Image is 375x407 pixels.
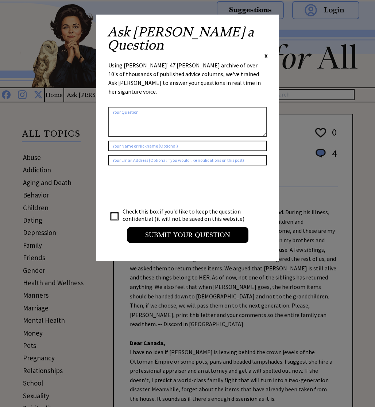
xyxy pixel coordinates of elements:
div: Using [PERSON_NAME]' 47 [PERSON_NAME] archive of over 10's of thousands of published advice colum... [108,61,267,103]
input: Your Name or Nickname (Optional) [108,141,267,151]
iframe: reCAPTCHA [108,173,219,201]
td: Check this box if you'd like to keep the question confidential (it will not be saved on this webs... [122,207,251,223]
input: Submit your Question [127,227,248,243]
span: X [264,52,268,59]
input: Your Email Address (Optional if you would like notifications on this post) [108,155,267,165]
h2: Ask [PERSON_NAME] a Question [107,26,268,52]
